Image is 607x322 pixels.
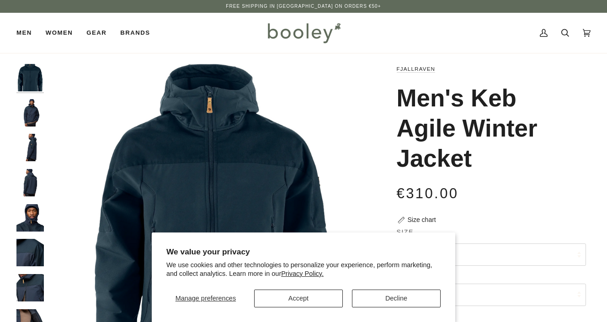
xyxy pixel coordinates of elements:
[113,13,157,53] a: Brands
[226,3,381,10] p: Free Shipping in [GEOGRAPHIC_DATA] on Orders €50+
[264,20,344,46] img: Booley
[80,13,113,53] a: Gear
[166,290,245,307] button: Manage preferences
[86,28,106,37] span: Gear
[16,169,44,196] img: Fjallraven Men's Keb Agile Winter Jacket Dark Navy - Booley Galway
[352,290,441,307] button: Decline
[120,28,150,37] span: Brands
[281,270,324,277] a: Privacy Policy.
[176,295,236,302] span: Manage preferences
[46,28,73,37] span: Women
[397,83,579,174] h1: Men's Keb Agile Winter Jacket
[16,239,44,266] img: Fjallraven Men's Keb Agile Winter Jacket Dark Navy - Booley Galway
[16,204,44,232] img: Fjallraven Men's Keb Agile Winter Jacket Dark Navy - Booley Galway
[16,274,44,301] img: Fjallraven Men's Keb Agile Winter Jacket Dark Navy - Booley Galway
[166,261,441,278] p: We use cookies and other technologies to personalize your experience, perform marketing, and coll...
[397,66,436,72] a: Fjallraven
[16,134,44,161] img: Fjallraven Men's Keb Agile Winter Jacket Dark Navy - Booley Galway
[397,284,586,306] button: Dark Navy
[397,243,586,266] button: Small
[397,185,459,201] span: €310.00
[16,99,44,127] img: Fjallraven Men's Keb Agile Winter Jacket Dark Navy - Booley Galway
[408,215,436,225] div: Size chart
[16,64,44,91] img: Fjallraven Men's Keb Agile Winter Jacket Dark Navy - Booley Galway
[16,13,39,53] a: Men
[254,290,343,307] button: Accept
[397,227,414,237] span: Size
[39,13,80,53] a: Women
[16,28,32,37] span: Men
[166,247,441,257] h2: We value your privacy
